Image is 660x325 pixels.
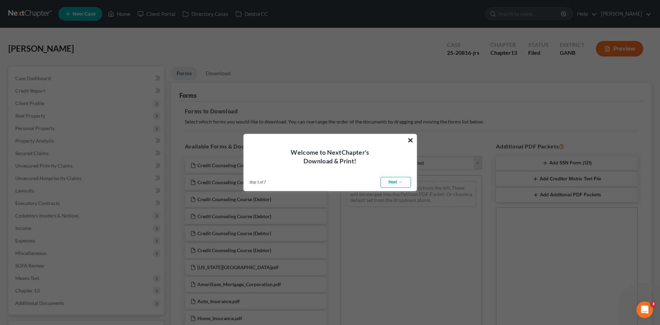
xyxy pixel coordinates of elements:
[252,148,408,165] h4: Welcome to NextChapter's Download & Print!
[651,301,656,307] span: 3
[249,179,266,185] span: Step 1 of 7
[636,301,653,318] iframe: Intercom live chat
[407,135,414,146] button: ×
[380,177,411,188] a: Next →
